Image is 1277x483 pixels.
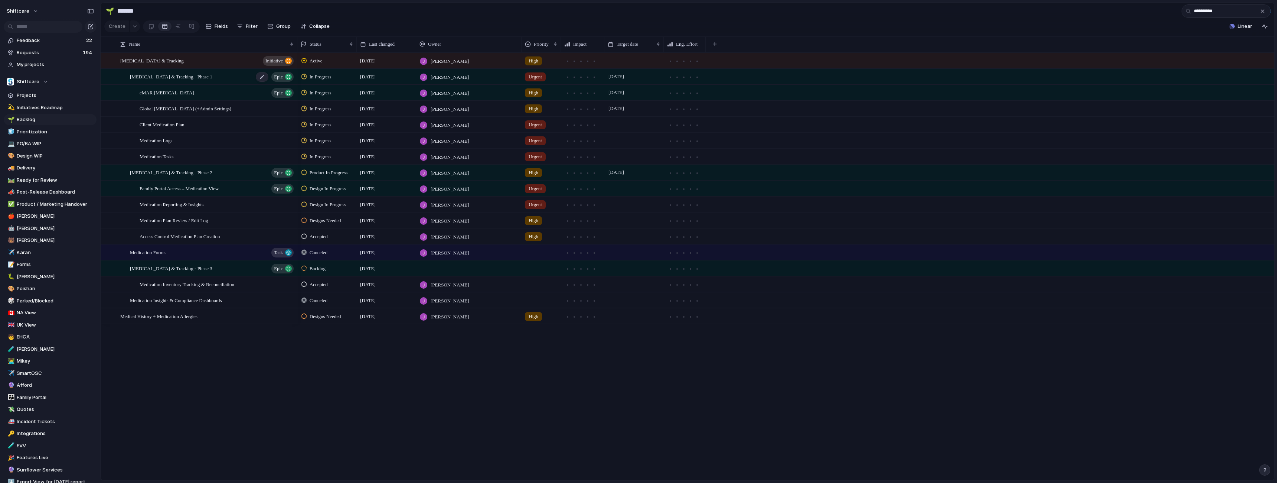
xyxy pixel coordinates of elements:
[7,285,14,292] button: 🎨
[17,140,94,148] span: PO/BA WIP
[17,309,94,317] span: NA View
[274,72,283,82] span: Epic
[7,357,14,365] button: 👨‍💻
[310,201,346,208] span: Design In Progress
[4,126,97,137] a: 🧊Prioritization
[4,114,97,125] a: 🌱Backlog
[360,137,376,145] span: [DATE]
[431,58,469,65] span: [PERSON_NAME]
[676,40,698,48] span: Eng. Effort
[17,237,94,244] span: [PERSON_NAME]
[529,57,538,65] span: High
[8,321,13,329] div: 🇬🇧
[140,120,184,129] span: Client Medication Plan
[83,49,94,56] span: 194
[360,57,376,65] span: [DATE]
[129,40,140,48] span: Name
[4,259,97,270] a: 📝Forms
[4,235,97,246] a: 🐻[PERSON_NAME]
[431,137,469,145] span: [PERSON_NAME]
[310,57,323,65] span: Active
[4,247,97,258] div: ✈️Karan
[17,78,39,85] span: Shiftcare
[8,333,13,341] div: 🧒
[4,223,97,234] div: 🤖[PERSON_NAME]
[8,116,13,124] div: 🌱
[4,162,97,174] a: 🚚Delivery
[8,441,13,450] div: 🧪
[4,428,97,439] div: 🔑Integrations
[17,261,94,268] span: Forms
[529,153,542,161] span: Urgent
[8,309,13,317] div: 🇨🇦
[534,40,549,48] span: Priority
[7,213,14,220] button: 🍎
[4,464,97,476] a: 🔮Sunflower Services
[360,233,376,240] span: [DATE]
[4,368,97,379] a: ✈️SmartOSC
[4,416,97,427] a: 🚑Incident Tickets
[360,297,376,304] span: [DATE]
[4,331,97,343] div: 🧒EHCA
[7,104,14,111] button: 💫
[310,40,321,48] span: Status
[7,430,14,437] button: 🔑
[17,430,94,437] span: Integrations
[431,185,469,193] span: [PERSON_NAME]
[17,201,94,208] span: Product / Marketing Handover
[4,211,97,222] a: 🍎[PERSON_NAME]
[140,136,172,145] span: Medication Logs
[360,249,376,256] span: [DATE]
[4,344,97,355] a: 🧪[PERSON_NAME]
[4,295,97,307] div: 🎲Parked/Blocked
[130,168,212,176] span: [MEDICAL_DATA] & Tracking - Phase 2
[4,138,97,149] div: 💻PO/BA WIP
[215,23,228,30] span: Fields
[7,370,14,377] button: ✈️
[573,40,587,48] span: Impact
[17,370,94,377] span: SmartOSC
[431,153,469,161] span: [PERSON_NAME]
[140,184,219,192] span: Family Portal Access – Medication View
[309,23,330,30] span: Collapse
[529,137,542,145] span: Urgent
[140,280,234,288] span: Medication Inventory Tracking & Reconciliation
[310,249,327,256] span: Canceled
[4,452,97,463] div: 🎉Features Live
[17,321,94,329] span: UK View
[310,297,327,304] span: Canceled
[140,216,208,224] span: Medication Plan Review / Edit Log
[4,404,97,415] a: 💸Quotes
[17,406,94,413] span: Quotes
[8,357,13,366] div: 👨‍💻
[4,199,97,210] div: ✅Product / Marketing Handover
[7,164,14,172] button: 🚚
[130,264,212,272] span: [MEDICAL_DATA] & Tracking - Phase 3
[310,121,332,129] span: In Progress
[274,263,283,274] span: Epic
[8,140,13,148] div: 💻
[246,23,258,30] span: Filter
[4,283,97,294] div: 🎨Peishan
[265,56,283,66] span: initiative
[4,175,97,186] a: 🛤️Ready for Review
[4,380,97,391] a: 🔮Afford
[431,121,469,129] span: [PERSON_NAME]
[17,454,94,461] span: Features Live
[17,37,84,44] span: Feedback
[4,47,97,58] a: Requests194
[4,356,97,367] a: 👨‍💻Mikey
[431,297,469,305] span: [PERSON_NAME]
[120,312,197,320] span: Medical History + Medication Allergies
[17,249,94,256] span: Karan
[7,188,14,196] button: 📣
[8,454,13,462] div: 🎉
